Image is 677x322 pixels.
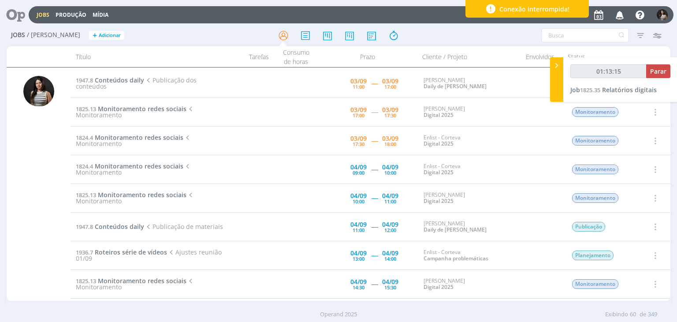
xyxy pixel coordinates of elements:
[76,191,186,199] a: 1825.13Monitoramento redes sociais
[221,46,274,67] div: Tarefas
[424,192,514,205] div: [PERSON_NAME]
[76,105,194,119] span: Monitoramento
[76,162,93,170] span: 1824.4
[572,136,618,146] span: Monitoramento
[76,277,186,285] a: 1825.13Monitoramento redes sociais
[382,193,398,199] div: 04/09
[424,255,488,262] a: Campanha problemáticas
[384,142,396,146] div: 18:00
[76,133,183,142] a: 1824.4Monitoramento redes sociais
[95,222,144,231] span: Conteúdos daily
[656,7,668,22] button: C
[424,278,514,291] div: [PERSON_NAME]
[353,170,365,175] div: 09:00
[353,142,365,146] div: 17:30
[76,222,144,231] a: 1947.8Conteúdos daily
[371,136,378,145] span: -----
[562,46,637,67] div: Status
[572,279,618,289] span: Monitoramento
[95,162,183,170] span: Monitoramento redes sociais
[90,11,111,19] button: Mídia
[76,105,186,113] a: 1825.13Monitoramento redes sociais
[424,82,487,90] a: Daily de [PERSON_NAME]
[144,222,223,231] span: Publicação de materiais
[384,256,396,261] div: 14:00
[382,221,398,228] div: 04/09
[98,105,186,113] span: Monitoramento redes sociais
[76,134,93,142] span: 1824.4
[572,222,605,232] span: Publicação
[424,106,514,119] div: [PERSON_NAME]
[76,76,93,84] span: 1947.8
[646,64,670,78] button: Parar
[350,135,367,142] div: 03/09
[76,277,96,285] span: 1825.13
[371,251,378,259] span: -----
[424,283,454,291] a: Digital 2025
[34,11,52,19] button: Jobs
[353,199,365,204] div: 10:00
[384,113,396,118] div: 17:30
[640,310,646,319] span: de
[350,78,367,84] div: 03/09
[99,33,121,38] span: Adicionar
[648,310,657,319] span: 349
[382,135,398,142] div: 03/09
[23,76,54,107] img: C
[572,251,614,260] span: Planejamento
[424,135,514,147] div: Enlist - Corteva
[93,11,108,19] a: Mídia
[76,162,191,176] span: Monitoramento
[384,84,396,89] div: 17:00
[53,11,89,19] button: Produção
[95,76,144,84] span: Conteúdos daily
[353,228,365,232] div: 11:00
[424,226,487,233] a: Daily de [PERSON_NAME]
[76,248,221,262] span: Ajustes reunião 01/09
[572,193,618,203] span: Monitoramento
[371,280,378,288] span: -----
[76,105,96,113] span: 1825.13
[657,9,668,20] img: C
[424,163,514,176] div: Enlist - Corteva
[382,279,398,285] div: 04/09
[424,221,514,233] div: [PERSON_NAME]
[76,248,93,256] span: 1936.7
[76,76,196,90] span: Publicação dos conteúdos
[650,67,666,75] span: Parar
[424,77,514,90] div: [PERSON_NAME]
[89,31,124,40] button: +Adicionar
[382,107,398,113] div: 03/09
[424,249,514,262] div: Enlist - Corteva
[318,46,417,67] div: Prazo
[76,248,167,256] a: 1936.7Roteiros série de vídeos
[353,113,365,118] div: 17:00
[541,28,629,42] input: Busca
[371,108,378,116] span: -----
[11,31,25,39] span: Jobs
[417,46,518,67] div: Cliente / Projeto
[371,194,378,202] span: -----
[274,46,318,67] div: Consumo de horas
[76,277,194,291] span: Monitoramento
[518,46,562,67] div: Envolvidos
[424,197,454,205] a: Digital 2025
[424,111,454,119] a: Digital 2025
[71,46,221,67] div: Título
[350,193,367,199] div: 04/09
[76,223,93,231] span: 1947.8
[384,199,396,204] div: 11:00
[98,191,186,199] span: Monitoramento redes sociais
[76,191,96,199] span: 1825.13
[350,107,367,113] div: 03/09
[382,78,398,84] div: 03/09
[382,250,398,256] div: 04/09
[76,133,191,148] span: Monitoramento
[95,248,167,256] span: Roteiros série de vídeos
[76,162,183,170] a: 1824.4Monitoramento redes sociais
[371,79,378,87] span: -----
[353,285,365,290] div: 14:30
[98,277,186,285] span: Monitoramento redes sociais
[76,76,144,84] a: 1947.8Conteúdos daily
[353,84,365,89] div: 11:00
